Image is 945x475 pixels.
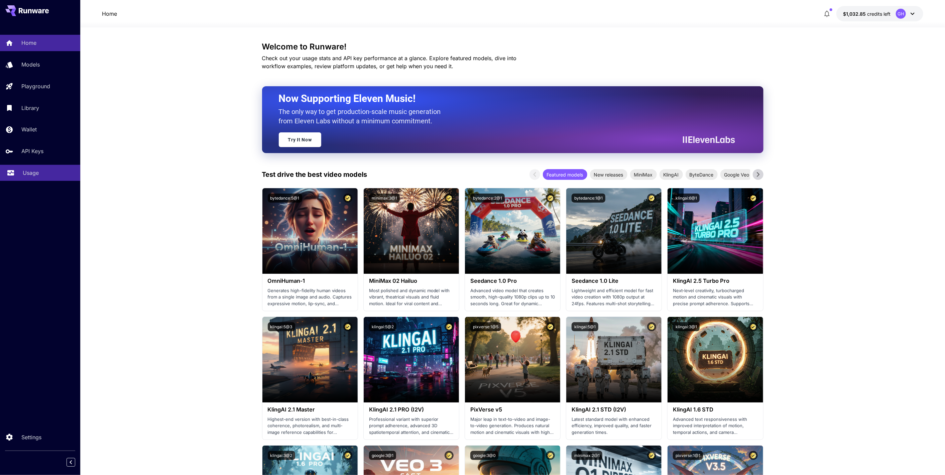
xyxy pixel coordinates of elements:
[843,10,891,17] div: $1,032.84836
[465,188,560,274] img: alt
[445,194,454,203] button: Certified Model – Vetted for best performance and includes a commercial license.
[268,194,302,203] button: bytedance:5@1
[268,278,352,284] h3: OmniHuman‑1
[268,287,352,307] p: Generates high-fidelity human videos from a single image and audio. Captures expressive motion, l...
[67,458,75,467] button: Collapse sidebar
[470,406,555,413] h3: PixVerse v5
[572,287,656,307] p: Lightweight and efficient model for fast video creation with 1080p output at 24fps. Features mult...
[572,278,656,284] h3: Seedance 1.0 Lite
[546,194,555,203] button: Certified Model – Vetted for best performance and includes a commercial license.
[470,278,555,284] h3: Seedance 1.0 Pro
[445,451,454,460] button: Certified Model – Vetted for best performance and includes a commercial license.
[470,416,555,436] p: Major leap in text-to-video and image-to-video generation. Produces natural motion and cinematic ...
[647,451,656,460] button: Certified Model – Vetted for best performance and includes a commercial license.
[896,9,906,19] div: GH
[21,82,50,90] p: Playground
[668,188,763,274] img: alt
[279,107,446,126] p: The only way to get production-scale music generation from Eleven Labs without a minimum commitment.
[686,171,718,178] span: ByteDance
[749,451,758,460] button: Certified Model – Vetted for best performance and includes a commercial license.
[21,39,36,47] p: Home
[749,322,758,331] button: Certified Model – Vetted for best performance and includes a commercial license.
[102,10,117,18] a: Home
[369,278,454,284] h3: MiniMax 02 Hailuo
[673,406,757,413] h3: KlingAI 1.6 STD
[543,169,587,180] div: Featured models
[470,194,505,203] button: bytedance:2@1
[470,322,501,331] button: pixverse:1@5
[686,169,718,180] div: ByteDance
[268,406,352,413] h3: KlingAI 2.1 Master
[369,416,454,436] p: Professional variant with superior prompt adherence, advanced 3D spatiotemporal attention, and ci...
[369,406,454,413] h3: KlingAI 2.1 PRO (I2V)
[23,169,39,177] p: Usage
[102,10,117,18] nav: breadcrumb
[21,125,37,133] p: Wallet
[21,61,40,69] p: Models
[268,451,295,460] button: klingai:3@2
[262,317,358,402] img: alt
[546,451,555,460] button: Certified Model – Vetted for best performance and includes a commercial license.
[572,322,598,331] button: klingai:5@1
[572,451,602,460] button: minimax:2@1
[749,194,758,203] button: Certified Model – Vetted for best performance and includes a commercial license.
[470,287,555,307] p: Advanced video model that creates smooth, high-quality 1080p clips up to 10 seconds long. Great f...
[572,194,605,203] button: bytedance:1@1
[660,171,683,178] span: KlingAI
[369,287,454,307] p: Most polished and dynamic model with vibrant, theatrical visuals and fluid motion. Ideal for vira...
[647,194,656,203] button: Certified Model – Vetted for best performance and includes a commercial license.
[465,317,560,402] img: alt
[343,322,352,331] button: Certified Model – Vetted for best performance and includes a commercial license.
[867,11,891,17] span: credits left
[470,451,498,460] button: google:3@0
[673,278,757,284] h3: KlingAI 2.5 Turbo Pro
[21,147,43,155] p: API Keys
[343,194,352,203] button: Certified Model – Vetted for best performance and includes a commercial license.
[364,188,459,274] img: alt
[720,169,753,180] div: Google Veo
[668,317,763,402] img: alt
[369,322,396,331] button: klingai:5@2
[279,132,321,147] a: Try It Now
[21,104,39,112] p: Library
[262,188,358,274] img: alt
[369,194,400,203] button: minimax:3@1
[590,169,627,180] div: New releases
[369,451,396,460] button: google:3@1
[546,322,555,331] button: Certified Model – Vetted for best performance and includes a commercial license.
[262,42,763,51] h3: Welcome to Runware!
[566,188,662,274] img: alt
[630,169,657,180] div: MiniMax
[647,322,656,331] button: Certified Model – Vetted for best performance and includes a commercial license.
[720,171,753,178] span: Google Veo
[72,456,80,468] div: Collapse sidebar
[268,322,295,331] button: klingai:5@3
[673,194,700,203] button: klingai:6@1
[543,171,587,178] span: Featured models
[843,11,867,17] span: $1,032.85
[673,322,700,331] button: klingai:3@1
[445,322,454,331] button: Certified Model – Vetted for best performance and includes a commercial license.
[262,169,367,180] p: Test drive the best video models
[262,55,517,70] span: Check out your usage stats and API key performance at a glance. Explore featured models, dive int...
[673,451,703,460] button: pixverse:1@1
[343,451,352,460] button: Certified Model – Vetted for best performance and includes a commercial license.
[364,317,459,402] img: alt
[590,171,627,178] span: New releases
[268,416,352,436] p: Highest-end version with best-in-class coherence, photorealism, and multi-image reference capabil...
[630,171,657,178] span: MiniMax
[566,317,662,402] img: alt
[21,433,41,441] p: Settings
[660,169,683,180] div: KlingAI
[673,416,757,436] p: Advanced text responsiveness with improved interpretation of motion, temporal actions, and camera...
[279,92,730,105] h2: Now Supporting Eleven Music!
[572,406,656,413] h3: KlingAI 2.1 STD (I2V)
[673,287,757,307] p: Next‑level creativity, turbocharged motion and cinematic visuals with precise prompt adherence. S...
[572,416,656,436] p: Latest standard model with enhanced efficiency, improved quality, and faster generation times.
[836,6,923,21] button: $1,032.84836GH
